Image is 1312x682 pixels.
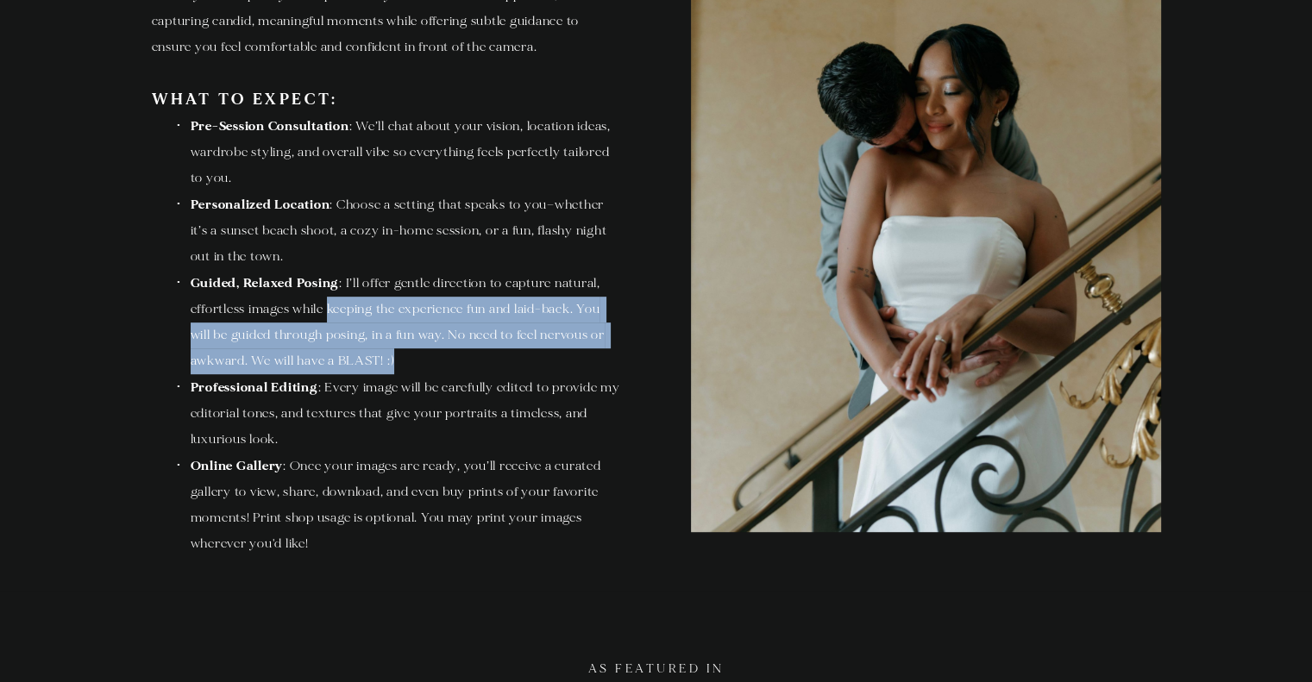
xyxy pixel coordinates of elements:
strong: Guided, Relaxed Posing [191,274,340,291]
span: : Choose a setting that speaks to you—whether it’s a sunset beach shoot, a cozy in-home session, ... [191,197,611,265]
span: : Once your images are ready, you’ll receive a curated gallery to view, share, download, and even... [191,458,605,552]
span: : We’ll chat about your vision, location ideas, wardrobe styling, and overall vibe so everything ... [191,118,614,186]
strong: Online Gallery [191,457,284,474]
span: : I’ll offer gentle direction to capture natural, effortless images while keeping the experience ... [191,275,608,369]
strong: Professional Editing [191,379,318,396]
p: As featured in [152,660,1161,678]
strong: Pre-Session Consultation [191,117,349,135]
span: : Every image will be carefully edited to provide my editorial tones, and textures that give your... [191,379,624,447]
strong: Personalized Location [191,196,330,213]
strong: What to Expect: [152,89,338,109]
